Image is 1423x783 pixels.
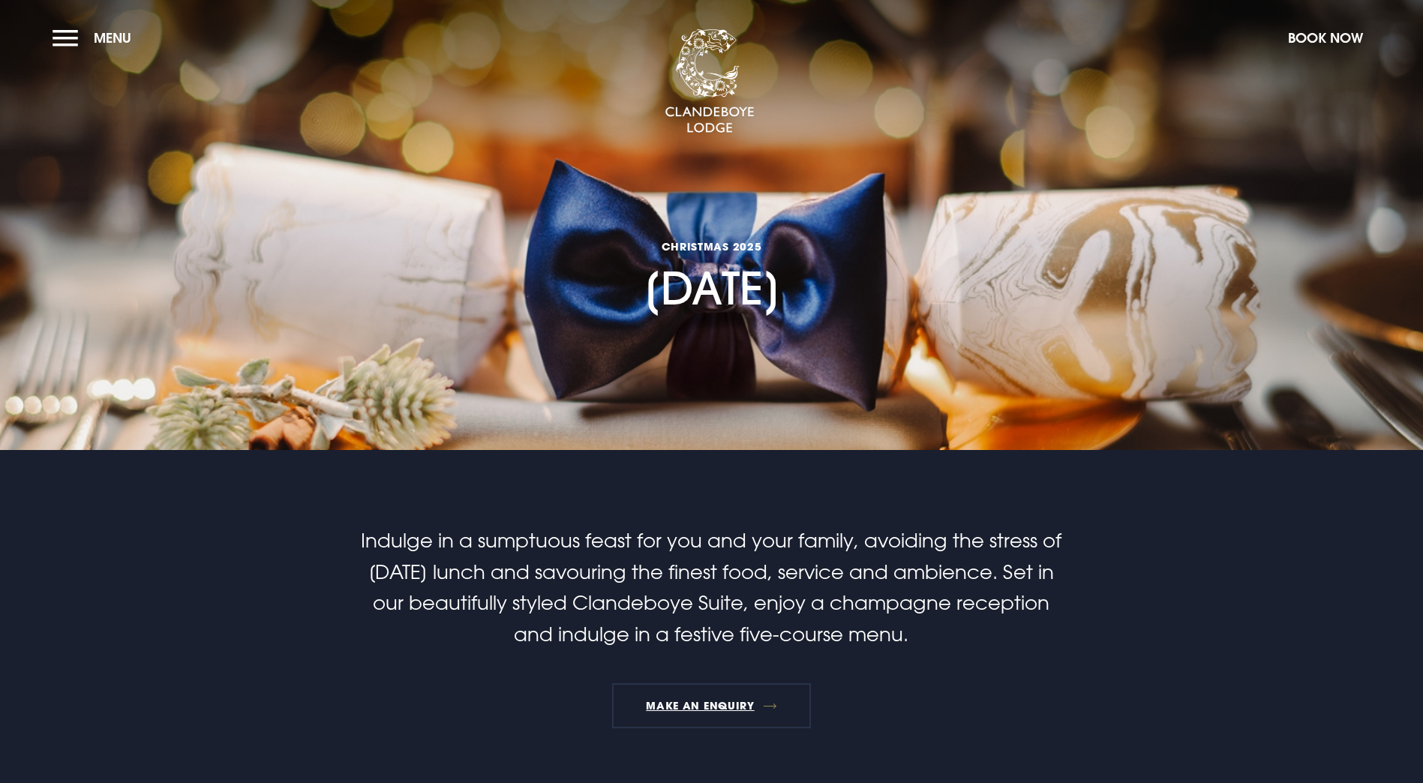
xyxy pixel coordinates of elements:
[53,22,139,54] button: Menu
[1280,22,1370,54] button: Book Now
[665,29,755,134] img: Clandeboye Lodge
[354,525,1068,649] p: Indulge in a sumptuous feast for you and your family, avoiding the stress of [DATE] lunch and sav...
[643,142,781,314] h1: [DATE]
[612,683,811,728] a: MAKE AN ENQUIRY
[94,29,131,46] span: Menu
[643,239,781,253] span: CHRISTMAS 2025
